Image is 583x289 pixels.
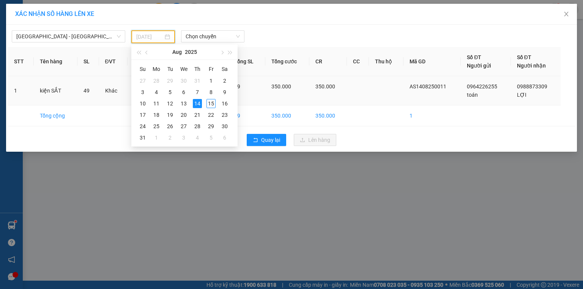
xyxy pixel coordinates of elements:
[16,31,121,42] span: Sài Gòn - Tây Ninh (VIP)
[556,4,577,25] button: Close
[204,132,218,143] td: 2025-09-05
[138,122,147,131] div: 24
[410,83,446,90] span: AS1408250011
[152,122,161,131] div: 25
[193,88,202,97] div: 7
[163,98,177,109] td: 2025-08-12
[150,63,163,75] th: Mo
[179,110,188,119] div: 20
[165,133,175,142] div: 2
[163,132,177,143] td: 2025-09-02
[206,110,216,119] div: 22
[163,121,177,132] td: 2025-08-26
[128,47,170,76] th: Loại hàng
[136,86,150,98] td: 2025-08-03
[220,122,229,131] div: 30
[517,63,546,69] span: Người nhận
[136,33,163,41] input: 14/08/2025
[467,63,491,69] span: Người gửi
[218,132,232,143] td: 2025-09-06
[204,75,218,86] td: 2025-08-01
[152,133,161,142] div: 1
[228,47,265,76] th: Tổng SL
[204,63,218,75] th: Fr
[220,88,229,97] div: 9
[8,47,34,76] th: STT
[150,109,163,121] td: 2025-08-18
[150,86,163,98] td: 2025-08-04
[150,75,163,86] td: 2025-07-28
[265,105,309,126] td: 350.000
[218,121,232,132] td: 2025-08-30
[152,88,161,97] div: 4
[179,99,188,108] div: 13
[152,76,161,85] div: 28
[315,83,335,90] span: 350.000
[206,122,216,131] div: 29
[163,86,177,98] td: 2025-08-05
[253,137,258,143] span: rollback
[34,47,77,76] th: Tên hàng
[220,133,229,142] div: 6
[206,133,216,142] div: 5
[220,110,229,119] div: 23
[218,63,232,75] th: Sa
[177,63,191,75] th: We
[220,76,229,85] div: 2
[179,88,188,97] div: 6
[309,105,347,126] td: 350.000
[271,83,291,90] span: 350.000
[294,134,336,146] button: uploadLên hàng
[84,88,90,94] span: 49
[150,121,163,132] td: 2025-08-25
[206,88,216,97] div: 8
[369,47,403,76] th: Thu hộ
[136,63,150,75] th: Su
[517,83,547,90] span: 0988873309
[99,47,128,76] th: ĐVT
[204,109,218,121] td: 2025-08-22
[136,109,150,121] td: 2025-08-17
[15,10,94,17] span: XÁC NHẬN SỐ HÀNG LÊN XE
[179,122,188,131] div: 27
[204,121,218,132] td: 2025-08-29
[467,92,478,98] span: toán
[177,98,191,109] td: 2025-08-13
[163,75,177,86] td: 2025-07-29
[150,132,163,143] td: 2025-09-01
[163,109,177,121] td: 2025-08-19
[138,133,147,142] div: 31
[77,47,99,76] th: SL
[99,76,128,105] td: Khác
[136,75,150,86] td: 2025-07-27
[265,47,309,76] th: Tổng cước
[218,98,232,109] td: 2025-08-16
[138,99,147,108] div: 10
[220,99,229,108] div: 16
[177,121,191,132] td: 2025-08-27
[228,105,265,126] td: 49
[206,76,216,85] div: 1
[193,122,202,131] div: 28
[172,44,182,60] button: Aug
[179,133,188,142] div: 3
[8,76,34,105] td: 1
[163,63,177,75] th: Tu
[218,109,232,121] td: 2025-08-23
[150,98,163,109] td: 2025-08-11
[191,109,204,121] td: 2025-08-21
[467,83,497,90] span: 0964226255
[165,99,175,108] div: 12
[179,76,188,85] div: 30
[467,54,481,60] span: Số ĐT
[177,75,191,86] td: 2025-07-30
[193,110,202,119] div: 21
[206,99,216,108] div: 15
[403,105,461,126] td: 1
[191,63,204,75] th: Th
[138,76,147,85] div: 27
[247,134,286,146] button: rollbackQuay lại
[193,133,202,142] div: 4
[177,86,191,98] td: 2025-08-06
[177,109,191,121] td: 2025-08-20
